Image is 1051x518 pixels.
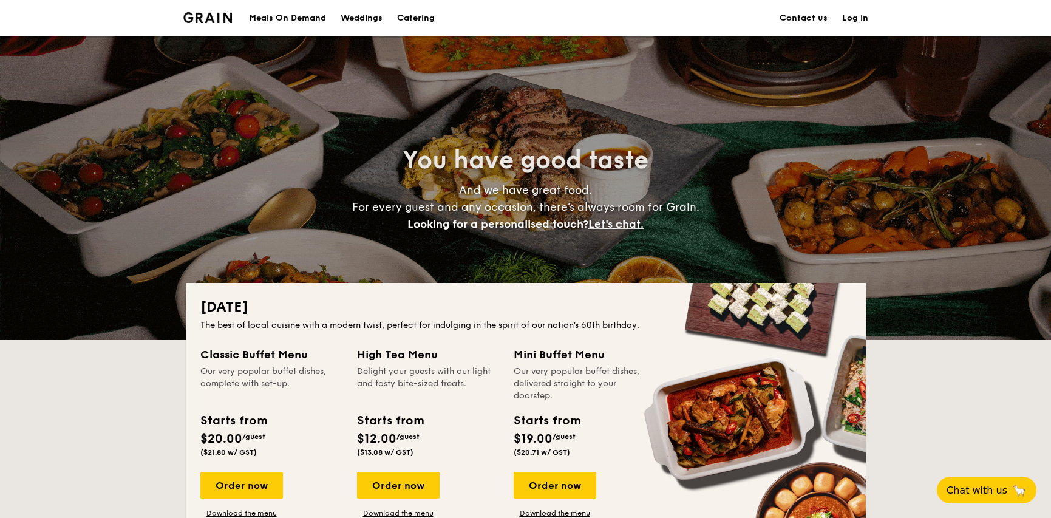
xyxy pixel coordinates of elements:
a: Download the menu [357,508,440,518]
div: Order now [514,472,596,499]
div: Our very popular buffet dishes, complete with set-up. [200,366,342,402]
div: Starts from [514,412,580,430]
span: ($20.71 w/ GST) [514,448,570,457]
div: Starts from [357,412,423,430]
h2: [DATE] [200,298,851,317]
span: Let's chat. [588,217,644,231]
span: And we have great food. For every guest and any occasion, there’s always room for Grain. [352,183,699,231]
div: Mini Buffet Menu [514,346,656,363]
span: /guest [553,432,576,441]
div: Order now [357,472,440,499]
span: You have good taste [403,146,648,175]
span: ($13.08 w/ GST) [357,448,413,457]
div: Order now [200,472,283,499]
a: Logotype [183,12,233,23]
span: /guest [242,432,265,441]
span: /guest [396,432,420,441]
span: 🦙 [1012,483,1027,497]
div: High Tea Menu [357,346,499,363]
div: Starts from [200,412,267,430]
a: Download the menu [200,508,283,518]
span: Looking for a personalised touch? [407,217,588,231]
span: ($21.80 w/ GST) [200,448,257,457]
div: The best of local cuisine with a modern twist, perfect for indulging in the spirit of our nation’... [200,319,851,332]
div: Delight your guests with our light and tasty bite-sized treats. [357,366,499,402]
span: $19.00 [514,432,553,446]
button: Chat with us🦙 [937,477,1036,503]
div: Our very popular buffet dishes, delivered straight to your doorstep. [514,366,656,402]
span: $12.00 [357,432,396,446]
div: Classic Buffet Menu [200,346,342,363]
a: Download the menu [514,508,596,518]
span: Chat with us [947,485,1007,496]
span: $20.00 [200,432,242,446]
img: Grain [183,12,233,23]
